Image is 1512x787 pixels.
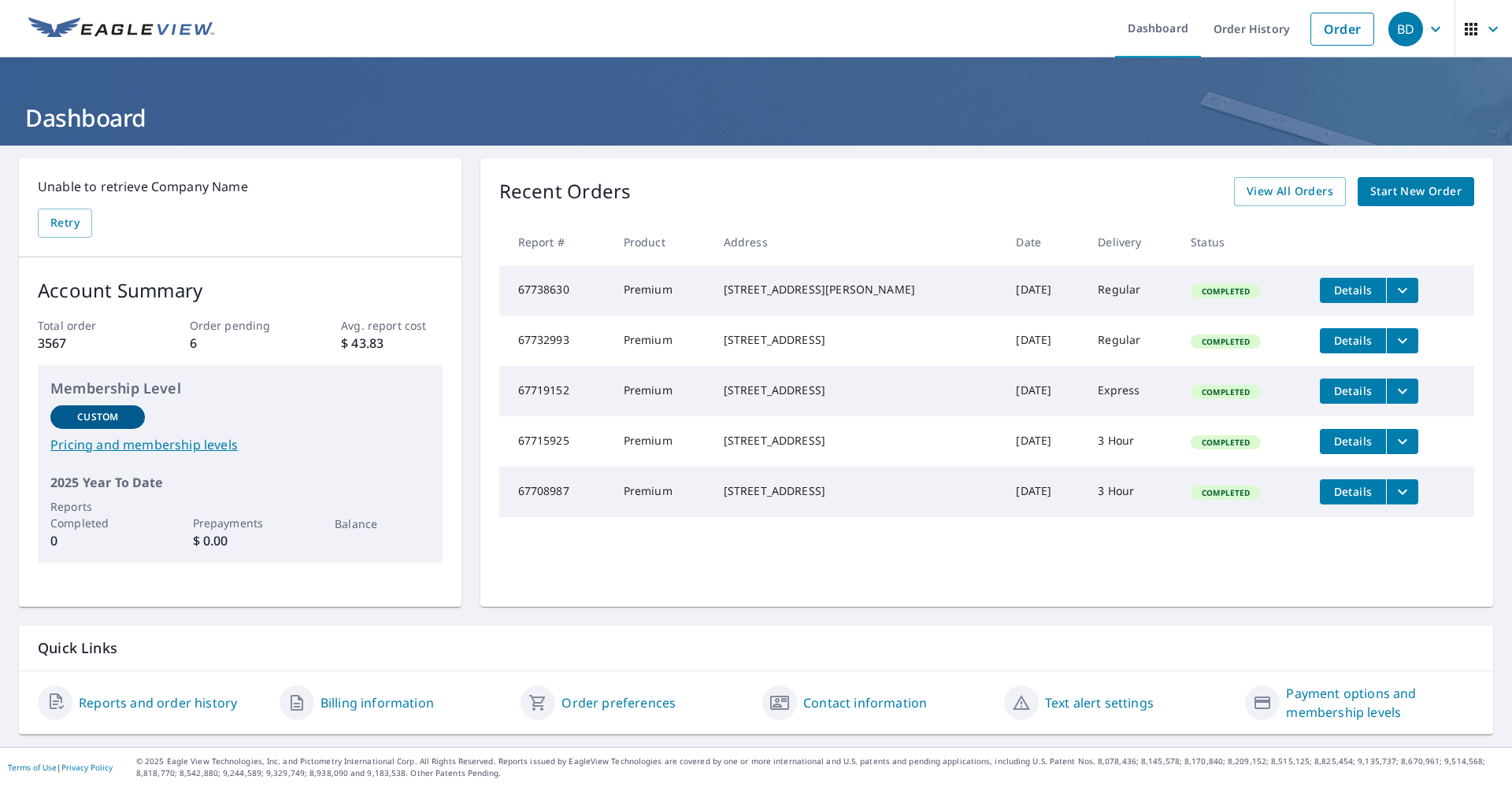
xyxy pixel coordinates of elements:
a: Start New Order [1358,177,1474,206]
td: [DATE] [1003,366,1085,416]
td: [DATE] [1003,316,1085,366]
p: Reports Completed [50,498,145,531]
button: filesDropdownBtn-67738630 [1386,278,1418,303]
td: Premium [611,265,711,316]
p: 0 [50,531,145,550]
td: [DATE] [1003,416,1085,467]
span: Completed [1192,437,1259,448]
p: Recent Orders [499,177,632,206]
p: Account Summary [38,276,443,305]
a: Text alert settings [1045,693,1154,712]
td: 67719152 [499,366,611,416]
span: Details [1329,283,1377,297]
span: Start New Order [1370,182,1462,201]
button: filesDropdownBtn-67732993 [1386,328,1418,353]
p: | [8,763,113,772]
a: View All Orders [1234,177,1346,206]
span: Details [1329,434,1377,449]
img: EV Logo [28,17,214,41]
p: Unable to retrieve Company Name [38,177,443,196]
td: [DATE] [1003,467,1085,517]
button: detailsBtn-67715925 [1320,429,1386,454]
td: Regular [1085,265,1178,316]
th: Report # [499,219,611,265]
td: 67732993 [499,316,611,366]
p: © 2025 Eagle View Technologies, Inc. and Pictometry International Corp. All Rights Reserved. Repo... [136,756,1504,779]
p: Custom [77,410,118,424]
p: Total order [38,317,139,334]
a: Terms of Use [8,762,57,773]
th: Delivery [1085,219,1178,265]
div: [STREET_ADDRESS] [724,433,991,449]
td: Premium [611,366,711,416]
p: 2025 Year To Date [50,473,430,492]
p: Balance [335,515,429,532]
span: Retry [50,213,80,233]
th: Date [1003,219,1085,265]
td: Express [1085,366,1178,416]
div: [STREET_ADDRESS] [724,332,991,348]
a: Order preferences [561,693,676,712]
p: Order pending [190,317,291,334]
p: $ 43.83 [341,334,442,353]
p: Membership Level [50,378,430,399]
button: Retry [38,209,92,238]
span: Completed [1192,286,1259,297]
span: Completed [1192,336,1259,347]
button: detailsBtn-67732993 [1320,328,1386,353]
p: Prepayments [193,515,287,531]
td: 67708987 [499,467,611,517]
a: Order [1310,13,1374,46]
th: Address [711,219,1004,265]
a: Privacy Policy [61,762,113,773]
td: 3 Hour [1085,467,1178,517]
a: Reports and order history [79,693,237,712]
div: [STREET_ADDRESS][PERSON_NAME] [724,282,991,297]
span: Details [1329,484,1377,499]
span: Details [1329,383,1377,398]
span: Details [1329,333,1377,348]
span: View All Orders [1247,182,1333,201]
a: Pricing and membership levels [50,435,430,454]
p: 6 [190,334,291,353]
p: 3567 [38,334,139,353]
a: Payment options and membership levels [1286,684,1474,722]
p: Quick Links [38,638,1474,658]
div: [STREET_ADDRESS] [724,483,991,499]
td: Regular [1085,316,1178,366]
td: 67738630 [499,265,611,316]
td: 3 Hour [1085,416,1178,467]
p: Avg. report cost [341,317,442,334]
td: Premium [611,416,711,467]
button: filesDropdownBtn-67719152 [1386,379,1418,404]
td: Premium [611,467,711,517]
button: detailsBtn-67719152 [1320,379,1386,404]
th: Product [611,219,711,265]
span: Completed [1192,487,1259,498]
td: 67715925 [499,416,611,467]
td: [DATE] [1003,265,1085,316]
button: detailsBtn-67708987 [1320,479,1386,504]
h1: Dashboard [19,102,1493,134]
button: filesDropdownBtn-67708987 [1386,479,1418,504]
p: $ 0.00 [193,531,287,550]
button: detailsBtn-67738630 [1320,278,1386,303]
a: Billing information [321,693,434,712]
button: filesDropdownBtn-67715925 [1386,429,1418,454]
td: Premium [611,316,711,366]
th: Status [1178,219,1307,265]
div: BD [1388,12,1423,46]
span: Completed [1192,386,1259,397]
a: Contact information [803,693,927,712]
div: [STREET_ADDRESS] [724,382,991,398]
